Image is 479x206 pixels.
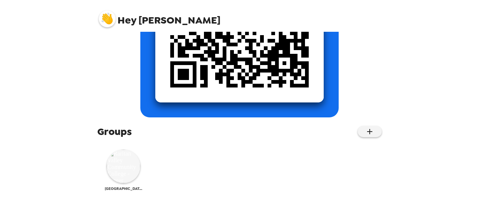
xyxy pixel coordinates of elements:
[99,7,220,25] span: [PERSON_NAME]
[99,10,116,27] img: profile pic
[118,13,136,27] span: Hey
[97,125,132,138] span: Groups
[105,186,142,191] span: [GEOGRAPHIC_DATA] - Career Services
[107,150,140,183] img: Raritan Valley Community College - Career Services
